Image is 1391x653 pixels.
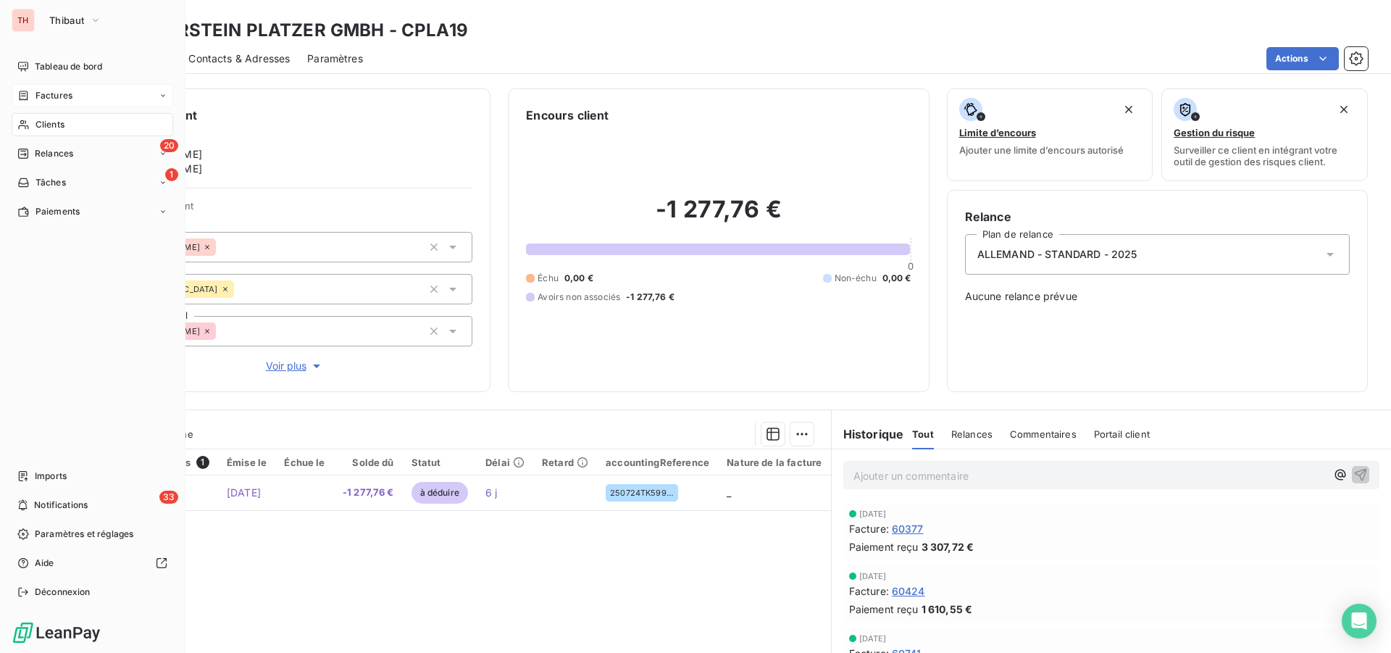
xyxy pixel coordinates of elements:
[196,456,209,469] span: 1
[849,583,889,599] span: Facture :
[526,107,609,124] h6: Encours client
[128,17,468,43] h3: NATURSTEIN PLATZER GMBH - CPLA19
[832,425,904,443] h6: Historique
[343,486,394,500] span: -1 277,76 €
[35,586,91,599] span: Déconnexion
[159,491,178,504] span: 33
[234,283,246,296] input: Ajouter une valeur
[626,291,674,304] span: -1 277,76 €
[892,583,925,599] span: 60424
[1174,144,1356,167] span: Surveiller ce client en intégrant votre outil de gestion des risques client.
[117,200,472,220] span: Propriétés Client
[188,51,290,66] span: Contacts & Adresses
[912,428,934,440] span: Tout
[859,634,887,643] span: [DATE]
[35,60,102,73] span: Tableau de bord
[542,457,588,468] div: Retard
[12,621,101,644] img: Logo LeanPay
[727,486,731,499] span: _
[117,358,472,374] button: Voir plus
[1174,127,1255,138] span: Gestion du risque
[35,528,133,541] span: Paramètres et réglages
[727,457,822,468] div: Nature de la facture
[892,521,924,536] span: 60377
[227,457,267,468] div: Émise le
[849,539,919,554] span: Paiement reçu
[859,509,887,518] span: [DATE]
[947,88,1153,181] button: Limite d’encoursAjouter une limite d’encours autorisé
[35,89,72,102] span: Factures
[165,168,178,181] span: 1
[35,205,80,218] span: Paiements
[266,359,324,373] span: Voir plus
[34,499,88,512] span: Notifications
[227,486,261,499] span: [DATE]
[35,557,54,570] span: Aide
[412,482,468,504] span: à déduire
[12,9,35,32] div: TH
[849,602,919,617] span: Paiement reçu
[1161,88,1368,181] button: Gestion du risqueSurveiller ce client en intégrant votre outil de gestion des risques client.
[35,176,66,189] span: Tâches
[49,14,84,26] span: Thibaut
[959,144,1124,156] span: Ajouter une limite d’encours autorisé
[908,260,914,272] span: 0
[216,241,227,254] input: Ajouter une valeur
[35,147,73,160] span: Relances
[882,272,911,285] span: 0,00 €
[849,521,889,536] span: Facture :
[485,486,497,499] span: 6 j
[606,457,709,468] div: accountingReference
[977,247,1137,262] span: ALLEMAND - STANDARD - 2025
[343,457,394,468] div: Solde dû
[859,572,887,581] span: [DATE]
[965,289,1350,304] span: Aucune relance prévue
[485,457,525,468] div: Délai
[35,118,64,131] span: Clients
[526,195,911,238] h2: -1 277,76 €
[88,107,472,124] h6: Informations client
[951,428,993,440] span: Relances
[160,139,178,152] span: 20
[284,457,325,468] div: Échue le
[12,552,173,575] a: Aide
[35,470,67,483] span: Imports
[959,127,1036,138] span: Limite d’encours
[835,272,877,285] span: Non-échu
[564,272,593,285] span: 0,00 €
[922,539,974,554] span: 3 307,72 €
[1266,47,1339,70] button: Actions
[1094,428,1150,440] span: Portail client
[1010,428,1077,440] span: Commentaires
[1342,604,1377,639] div: Open Intercom Messenger
[307,51,363,66] span: Paramètres
[412,457,469,468] div: Statut
[610,488,674,497] span: 250724TK59920NG
[538,291,620,304] span: Avoirs non associés
[922,602,973,617] span: 1 610,55 €
[965,208,1350,225] h6: Relance
[538,272,559,285] span: Échu
[216,325,227,338] input: Ajouter une valeur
